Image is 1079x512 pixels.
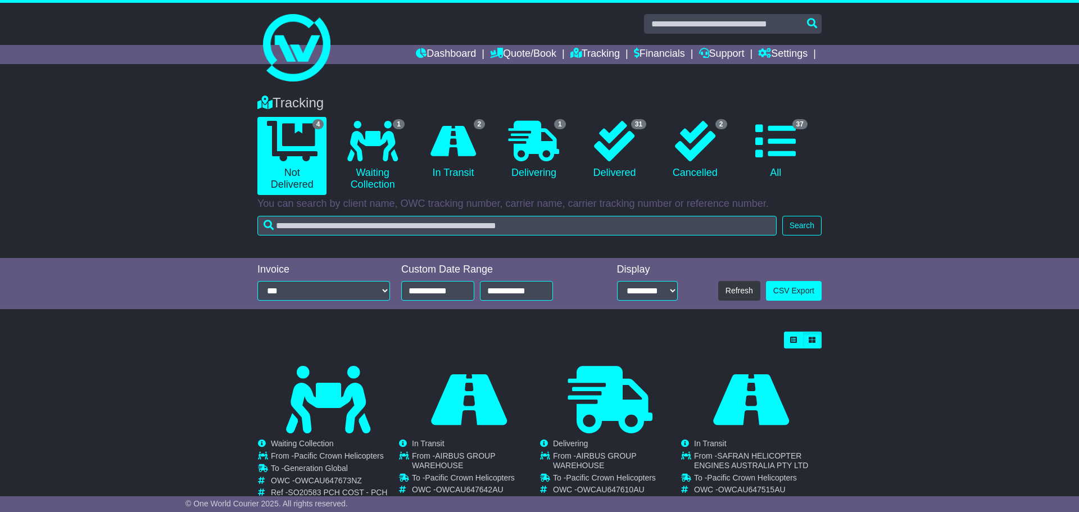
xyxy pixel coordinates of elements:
td: To - [271,464,398,476]
span: 31 [631,119,646,129]
span: 1 [393,119,405,129]
span: OWCAU647515AU [718,485,786,494]
a: 2 Cancelled [660,117,729,183]
span: 1 [554,119,566,129]
a: CSV Export [766,281,822,301]
span: In Transit [694,439,727,448]
td: From - [553,451,680,473]
span: 2 [715,119,727,129]
a: 31 Delivered [580,117,649,183]
div: Invoice [257,264,390,276]
a: Dashboard [416,45,476,64]
span: Pacific Crown Helicopters [707,473,797,482]
span: Generation Global [284,464,348,473]
td: From - [412,451,539,473]
div: Display [617,264,678,276]
span: 4 [312,119,324,129]
p: You can search by client name, OWC tracking number, carrier name, carrier tracking number or refe... [257,198,822,210]
a: Support [699,45,745,64]
span: SAFRAN HELICOPTER ENGINES AUSTRALIA PTY LTD [694,451,808,470]
span: OWCAU647642AU [436,485,504,494]
span: 37 [792,119,808,129]
span: In Transit [412,439,445,448]
span: SO20583 PCH COST - PCH PRECHARGED CUSTD [271,488,387,506]
div: Custom Date Range [401,264,582,276]
span: Pacific Crown Helicopters [566,473,656,482]
span: OWCAU647673NZ [295,476,362,485]
td: To - [694,473,821,486]
a: Settings [758,45,808,64]
button: Refresh [718,281,760,301]
td: Ref - [271,488,398,507]
a: 4 Not Delivered [257,117,327,195]
td: OWC - [271,476,398,488]
span: OWCAU647610AU [577,485,645,494]
td: OWC - [694,485,821,497]
button: Search [782,216,822,235]
div: Tracking [252,95,827,111]
a: Tracking [570,45,620,64]
span: © One World Courier 2025. All rights reserved. [185,499,348,508]
a: Quote/Book [490,45,556,64]
span: Pacific Crown Helicopters [425,473,515,482]
a: 2 In Transit [419,117,488,183]
span: Delivering [553,439,588,448]
td: OWC - [553,485,680,497]
td: From - [694,451,821,473]
span: Waiting Collection [271,439,334,448]
a: 1 Waiting Collection [338,117,407,195]
td: OWC - [412,485,539,497]
a: 37 All [741,117,810,183]
span: AIRBUS GROUP WAREHOUSE [553,451,636,470]
span: AIRBUS GROUP WAREHOUSE [412,451,495,470]
a: 1 Delivering [499,117,568,183]
a: Financials [634,45,685,64]
td: From - [271,451,398,464]
span: 2 [474,119,486,129]
span: Pacific Crown Helicopters [294,451,384,460]
td: To - [553,473,680,486]
td: To - [412,473,539,486]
